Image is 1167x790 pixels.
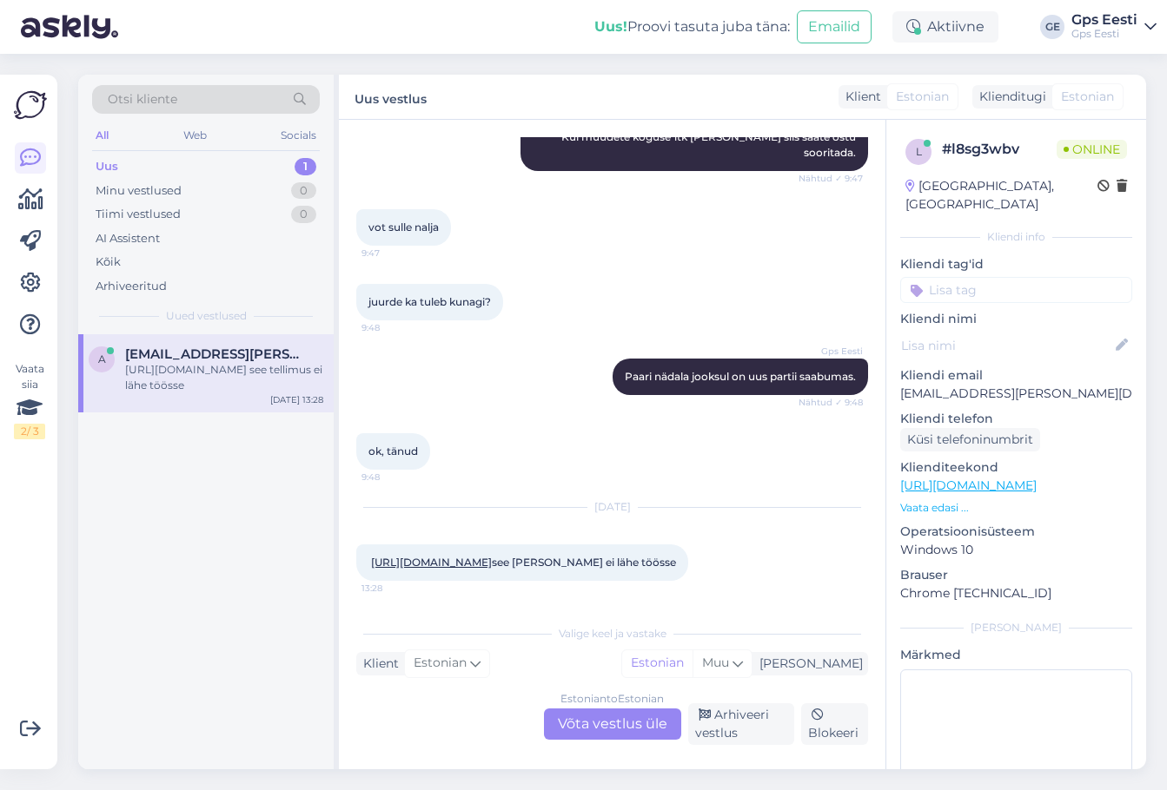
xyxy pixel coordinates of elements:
p: [EMAIL_ADDRESS][PERSON_NAME][DOMAIN_NAME] [900,385,1132,403]
img: Askly Logo [14,89,47,122]
div: 0 [291,206,316,223]
div: Gps Eesti [1071,27,1137,41]
span: Estonian [896,88,949,106]
div: 0 [291,182,316,200]
span: Muu [702,655,729,670]
p: Kliendi nimi [900,310,1132,328]
p: Kliendi tag'id [900,255,1132,273]
div: # l8sg3wbv [942,139,1057,160]
p: Brauser [900,566,1132,584]
div: Proovi tasuta juba täna: [594,16,790,37]
span: Uued vestlused [166,308,247,324]
div: Estonian [622,650,693,676]
div: [GEOGRAPHIC_DATA], [GEOGRAPHIC_DATA] [905,177,1097,214]
p: Chrome [TECHNICAL_ID] [900,584,1132,602]
div: AI Assistent [96,230,160,247]
div: Minu vestlused [96,182,182,200]
input: Lisa tag [900,277,1132,303]
div: Vaata siia [14,361,45,439]
p: Kliendi telefon [900,410,1132,428]
div: [URL][DOMAIN_NAME] see tellimus ei lähe töösse [125,362,323,393]
div: Estonian to Estonian [560,691,664,707]
span: see [PERSON_NAME] ei lähe töösse [368,556,676,569]
span: Otsi kliente [108,90,177,109]
div: 1 [295,158,316,175]
span: Estonian [1061,88,1114,106]
div: [DATE] 13:28 [270,393,323,406]
div: Valige keel ja vastake [356,626,868,642]
span: Nähtud ✓ 9:48 [798,396,863,409]
p: Windows 10 [900,541,1132,559]
b: Uus! [594,18,627,35]
div: Blokeeri [801,703,868,745]
div: Arhiveeri vestlus [688,703,795,745]
a: [URL][DOMAIN_NAME] [900,477,1037,493]
div: Klient [839,88,881,106]
div: All [92,124,112,147]
span: vot sulle nalja [368,221,439,234]
a: [URL][DOMAIN_NAME] [371,556,492,569]
span: Nähtud ✓ 9:47 [798,172,863,185]
span: a [98,352,106,365]
div: [PERSON_NAME] [753,655,863,673]
div: Võta vestlus üle [544,708,681,740]
div: Klienditugi [972,88,1046,106]
p: Operatsioonisüsteem [900,523,1132,541]
p: Kliendi email [900,366,1132,385]
span: l [916,145,922,158]
label: Uus vestlus [355,85,427,109]
span: Online [1057,140,1127,159]
span: ok, tänud [368,444,418,458]
div: Tiimi vestlused [96,206,181,223]
div: Web [180,124,210,147]
div: 2 / 3 [14,424,45,439]
div: Aktiivne [892,11,998,43]
p: Vaata edasi ... [900,500,1132,516]
div: Arhiveeritud [96,278,167,295]
div: Kõik [96,253,121,271]
div: [PERSON_NAME] [900,620,1132,635]
div: Socials [277,124,320,147]
div: Klient [356,655,399,673]
div: Kliendi info [900,229,1132,245]
span: juurde ka tuleb kunagi? [368,295,491,308]
div: Uus [96,158,118,175]
p: Märkmed [900,646,1132,664]
a: Gps EestiGps Eesti [1071,13,1157,41]
span: 13:28 [361,582,427,595]
div: Küsi telefoninumbrit [900,428,1040,451]
div: GE [1040,15,1064,39]
p: Klienditeekond [900,458,1132,477]
span: 9:47 [361,247,427,260]
span: Estonian [414,654,467,673]
span: Gps Eesti [798,345,863,358]
button: Emailid [797,10,872,43]
span: a.riehakkainen@leonhard-weiss.com [125,346,306,362]
span: Paari nädala jooksul on uus partii saabumas. [625,370,856,383]
div: Gps Eesti [1071,13,1137,27]
span: 9:48 [361,471,427,484]
div: [DATE] [356,499,868,515]
span: 9:48 [361,321,427,334]
input: Lisa nimi [901,336,1112,355]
